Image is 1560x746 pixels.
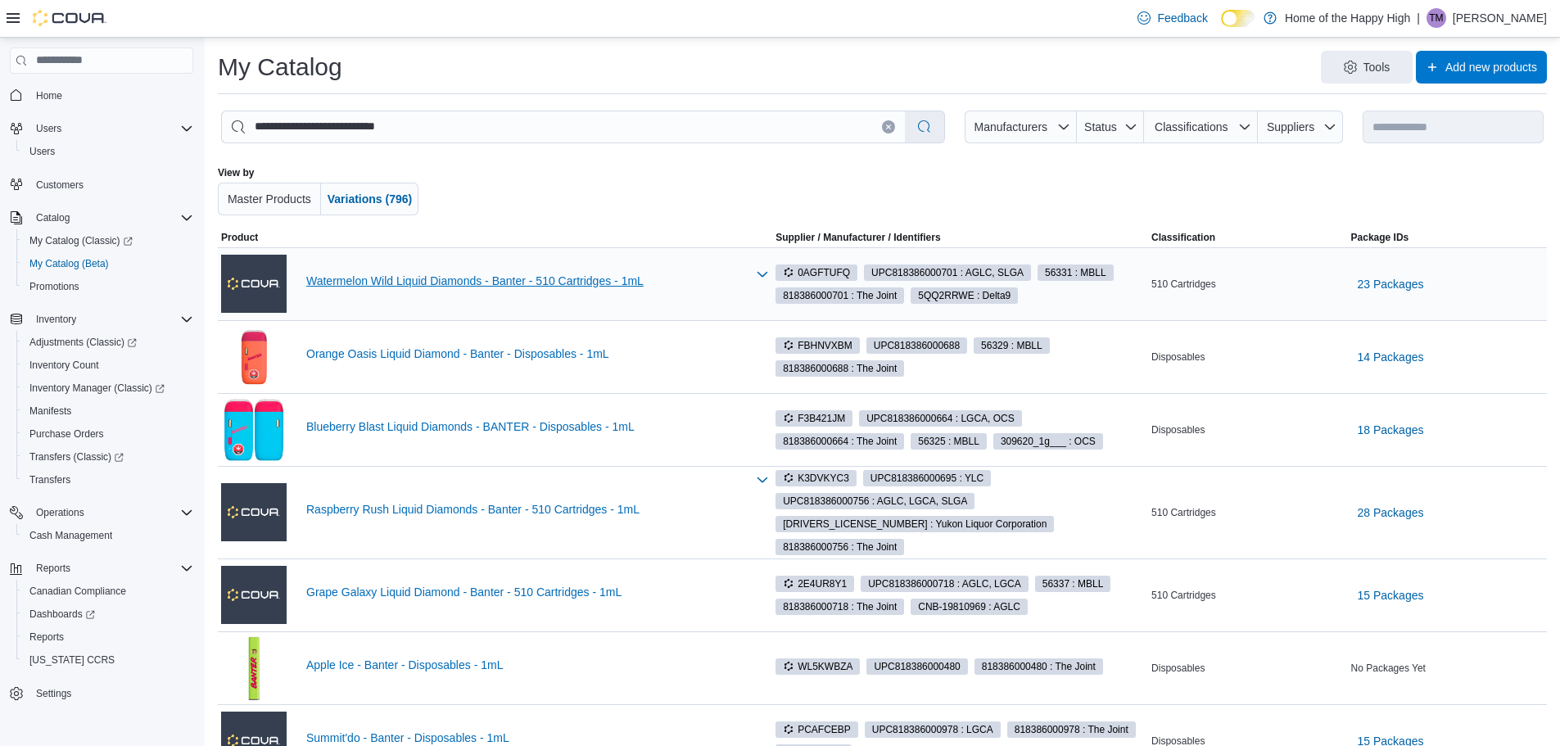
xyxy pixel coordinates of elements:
a: Inventory Manager (Classic) [23,378,171,398]
img: Cova [33,10,106,26]
span: UPC818386000756 : AGLC, LGCA, SLGA [775,493,974,509]
a: Grape Galaxy Liquid Diamond - Banter - 510 Cartridges - 1mL [306,585,746,599]
span: Canadian Compliance [29,585,126,598]
button: Canadian Compliance [16,580,200,603]
span: 2E4UR8Y1 [783,576,847,591]
span: Tools [1363,59,1390,75]
span: UPC 818386000688 [874,338,960,353]
button: Reports [29,558,77,578]
span: 56337 : MBLL [1035,576,1111,592]
button: 28 Packages [1351,496,1431,529]
span: PCAFCEBP [775,721,858,738]
span: 56325 : MBLL [918,434,979,449]
span: Package IDs [1351,231,1409,244]
span: 56337 : MBLL [1042,576,1104,591]
span: Users [29,145,55,158]
span: My Catalog (Classic) [29,234,133,247]
span: Manufacturers [974,120,1047,133]
a: Transfers (Classic) [23,447,130,467]
span: My Catalog (Classic) [23,231,193,251]
button: Clear input [882,120,895,133]
span: Manifests [29,405,71,418]
div: Disposables [1148,420,1347,440]
span: 818386000701 : The Joint [775,287,904,304]
span: 5QQ2RRWE : Delta9 [918,288,1011,303]
button: Reports [3,557,200,580]
span: UPC 818386000695 : YLC [870,471,983,486]
span: Inventory Count [23,355,193,375]
span: 56331 : MBLL [1038,264,1114,281]
span: UPC818386000701 : AGLC, SLGA [864,264,1031,281]
nav: Complex example [10,77,193,741]
span: 14 Packages [1358,349,1424,365]
img: Orange Oasis Liquid Diamond - Banter - Disposables - 1mL [221,324,287,390]
span: Reports [23,627,193,647]
button: Users [3,117,200,140]
span: Users [29,119,193,138]
label: View by [218,166,254,179]
span: 993955 : Yukon Liquor Corporation [775,516,1054,532]
span: My Catalog (Beta) [29,257,109,270]
a: [US_STATE] CCRS [23,650,121,670]
a: Customers [29,175,90,195]
a: Adjustments (Classic) [23,332,143,352]
button: Reports [16,626,200,649]
span: PCAFCEBP [783,722,851,737]
span: Add new products [1445,59,1537,75]
a: My Catalog (Classic) [16,229,200,252]
a: Blueberry Blast Liquid Diamonds - BANTER - Disposables - 1mL [306,420,746,433]
a: Feedback [1131,2,1214,34]
a: Summit'do - Banter - Disposables - 1mL [306,731,746,744]
span: FBHNVXBM [783,338,852,353]
button: Inventory [29,310,83,329]
div: No Packages Yet [1348,658,1547,678]
span: 56329 : MBLL [981,338,1042,353]
span: 818386000978 : The Joint [1007,721,1136,738]
span: Supplier / Manufacturer / Identifiers [753,231,940,244]
a: Settings [29,684,78,703]
span: Dashboards [23,604,193,624]
span: Inventory [29,310,193,329]
span: Users [36,122,61,135]
span: Adjustments (Classic) [23,332,193,352]
p: Home of the Happy High [1285,8,1410,28]
a: Reports [23,627,70,647]
span: UPC818386000664 : LGCA, OCS [859,410,1022,427]
img: Raspberry Rush Liquid Diamonds - Banter - 510 Cartridges - 1mL [221,483,287,540]
span: Cash Management [29,529,112,542]
span: 818386000480 : The Joint [974,658,1103,675]
span: Suppliers [1267,120,1314,133]
span: 818386000718 : The Joint [775,599,904,615]
a: Orange Oasis Liquid Diamond - Banter - Disposables - 1mL [306,347,746,360]
span: Product [221,231,258,244]
span: 818386000480 : The Joint [982,659,1096,674]
span: UPC 818386000701 : AGLC, SLGA [871,265,1024,280]
a: Home [29,86,69,106]
span: UPC 818386000664 : LGCA, OCS [866,411,1015,426]
span: UPC818386000480 [866,658,967,675]
span: Variations (796) [328,192,413,206]
a: Raspberry Rush Liquid Diamonds - Banter - 510 Cartridges - 1mL [306,503,746,516]
button: Manufacturers [965,111,1076,143]
a: Watermelon Wild Liquid Diamonds - Banter - 510 Cartridges - 1mL [306,274,746,287]
span: 309620_1g___ : OCS [1001,434,1096,449]
a: Transfers (Classic) [16,445,200,468]
span: 0AGFTUFQ [783,265,850,280]
span: Reports [36,562,70,575]
span: K3DVKYC3 [775,470,857,486]
span: Master Products [228,192,311,206]
button: Classifications [1144,111,1258,143]
a: Purchase Orders [23,424,111,444]
button: 15 Packages [1351,579,1431,612]
span: FBHNVXBM [775,337,860,354]
button: Promotions [16,275,200,298]
button: Transfers [16,468,200,491]
span: 15 Packages [1358,587,1424,604]
button: My Catalog (Beta) [16,252,200,275]
button: 18 Packages [1351,414,1431,446]
span: Status [1084,120,1117,133]
span: Transfers [23,470,193,490]
span: F3B421JM [783,411,845,426]
span: F3B421JM [775,410,852,427]
button: Catalog [3,206,200,229]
